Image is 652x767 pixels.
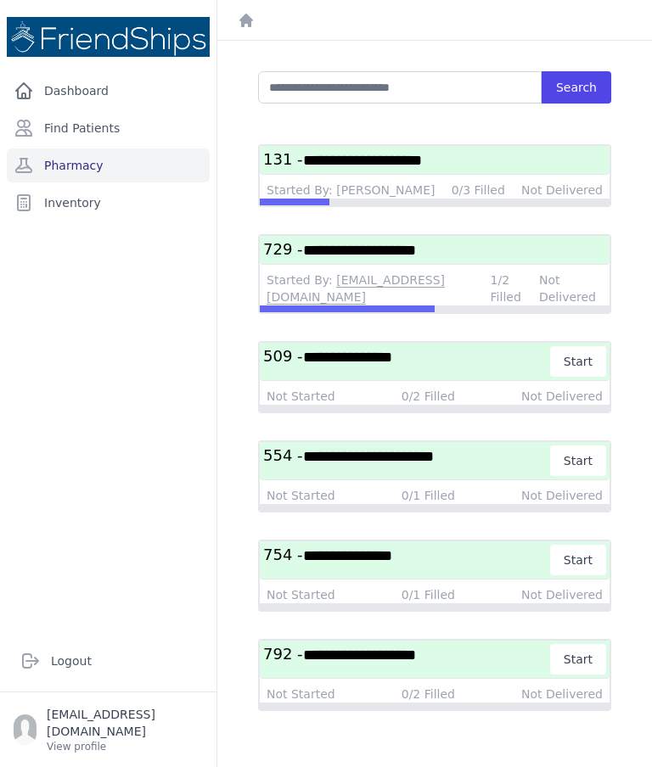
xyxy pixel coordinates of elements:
div: Not Delivered [521,686,603,703]
h3: 554 - [263,445,551,476]
div: Started By: [PERSON_NAME] [267,182,435,199]
img: Medical Missions EMR [7,17,210,57]
a: Find Patients [7,111,210,145]
h3: 131 - [263,149,606,171]
p: View profile [47,740,203,753]
h3: 754 - [263,545,551,575]
div: 1/2 Filled [491,272,532,305]
button: Start [550,644,606,675]
div: Not Delivered [521,388,603,405]
button: Start [550,545,606,575]
div: Not Delivered [521,487,603,504]
a: Pharmacy [7,148,210,182]
a: Inventory [7,186,210,220]
p: [EMAIL_ADDRESS][DOMAIN_NAME] [47,706,203,740]
div: Not Started [267,388,335,405]
div: Not Delivered [539,272,603,305]
div: 0/2 Filled [402,686,455,703]
a: Dashboard [7,74,210,108]
div: Not Delivered [521,182,603,199]
div: Not Started [267,686,335,703]
div: 0/2 Filled [402,388,455,405]
a: [EMAIL_ADDRESS][DOMAIN_NAME] View profile [14,706,203,753]
button: Start [550,445,606,476]
div: 0/1 Filled [402,487,455,504]
div: Not Delivered [521,586,603,603]
h3: 792 - [263,644,551,675]
h3: 729 - [263,239,606,260]
button: Start [550,346,606,377]
div: Not Started [267,586,335,603]
a: Logout [14,644,203,678]
h3: 509 - [263,346,551,377]
div: 0/1 Filled [402,586,455,603]
div: Started By: [267,272,484,305]
div: 0/3 Filled [452,182,505,199]
div: Not Started [267,487,335,504]
button: Search [542,71,611,104]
